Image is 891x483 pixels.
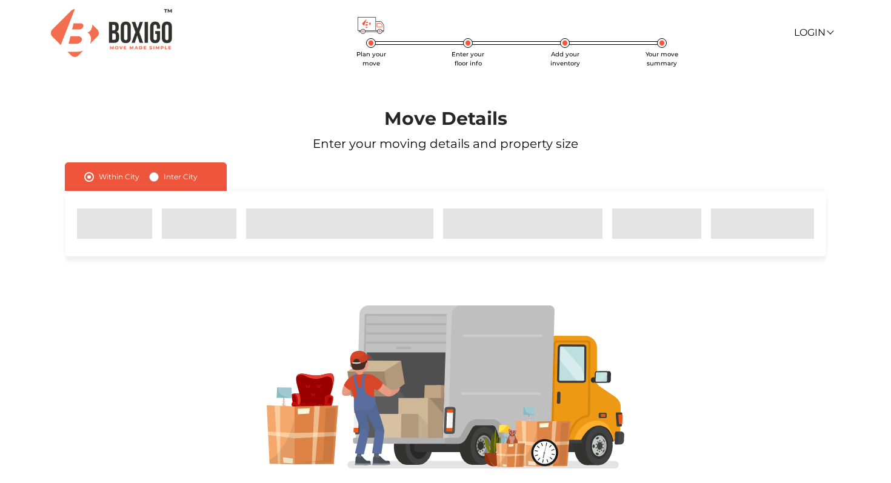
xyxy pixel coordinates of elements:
span: Plan your move [356,50,386,67]
img: Boxigo [51,9,172,57]
span: Add your inventory [550,50,580,67]
span: Your move summary [646,50,678,67]
p: Enter your moving details and property size [36,135,855,153]
label: Within City [99,170,139,184]
span: Enter your floor info [452,50,484,67]
label: Inter City [164,170,198,184]
a: Login [794,27,833,38]
h1: Move Details [36,108,855,130]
